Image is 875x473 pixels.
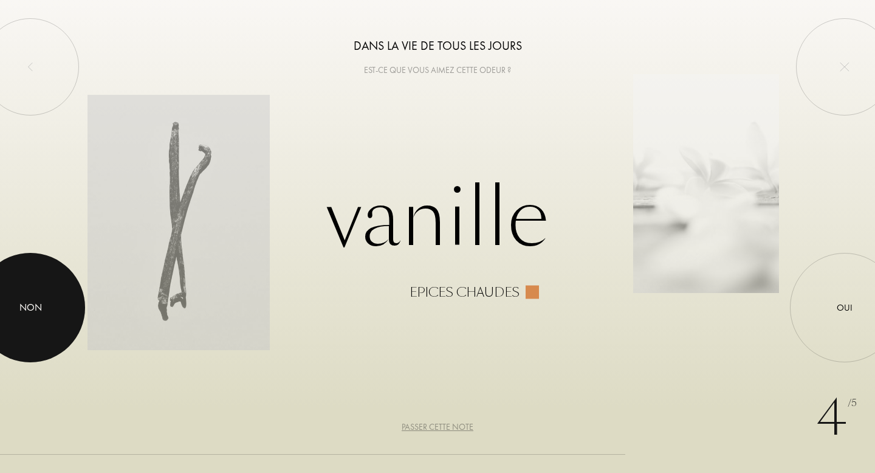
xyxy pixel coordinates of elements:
[816,382,857,455] div: 4
[848,396,857,410] span: /5
[837,300,853,314] div: Oui
[410,286,520,299] div: Epices chaudes
[840,62,849,72] img: quit_onboard.svg
[87,174,787,299] div: Vanille
[19,300,42,315] div: Non
[402,421,473,433] div: Passer cette note
[26,62,35,72] img: left_onboard.svg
